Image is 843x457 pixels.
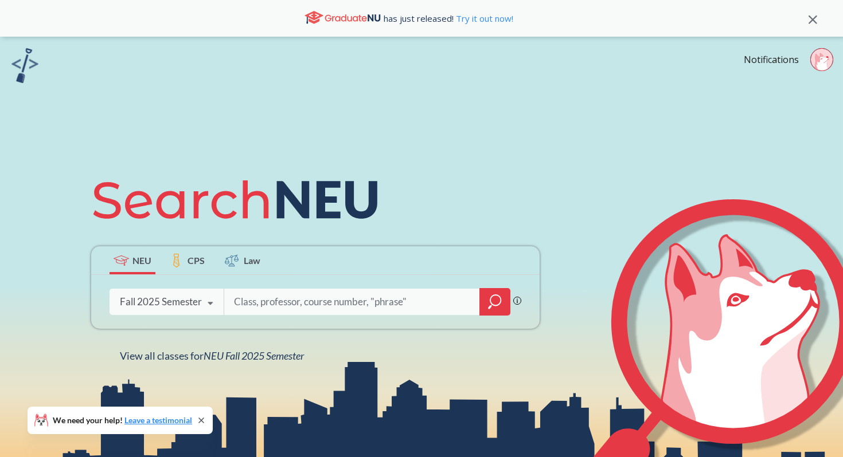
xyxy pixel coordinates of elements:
[454,13,513,24] a: Try it out now!
[744,53,799,66] a: Notifications
[384,12,513,25] span: has just released!
[11,48,38,83] img: sandbox logo
[11,48,38,86] a: sandbox logo
[244,254,260,267] span: Law
[488,294,502,310] svg: magnifying glass
[233,290,471,314] input: Class, professor, course number, "phrase"
[132,254,151,267] span: NEU
[120,296,202,308] div: Fall 2025 Semester
[479,288,510,316] div: magnifying glass
[124,415,192,425] a: Leave a testimonial
[204,349,304,362] span: NEU Fall 2025 Semester
[120,349,304,362] span: View all classes for
[53,416,192,424] span: We need your help!
[188,254,205,267] span: CPS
